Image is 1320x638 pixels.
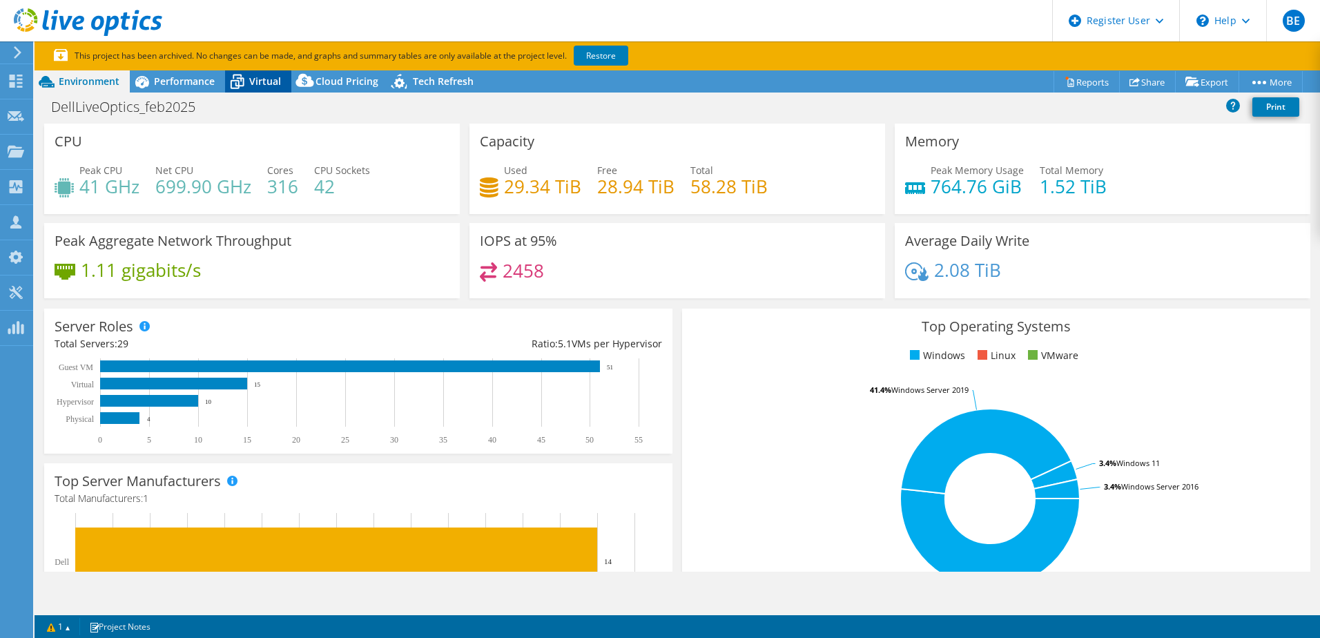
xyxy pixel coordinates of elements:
text: 15 [254,381,261,388]
p: This project has been archived. No changes can be made, and graphs and summary tables are only av... [54,48,730,64]
text: 10 [205,398,212,405]
span: Cores [267,164,293,177]
a: Share [1119,71,1176,93]
tspan: Windows Server 2019 [891,385,969,395]
span: 29 [117,337,128,350]
span: Cloud Pricing [316,75,378,88]
text: 20 [292,435,300,445]
a: Restore [574,46,628,66]
span: Peak Memory Usage [931,164,1024,177]
h4: 2.08 TiB [934,262,1001,278]
h3: CPU [55,134,82,149]
span: BE [1283,10,1305,32]
text: 25 [341,435,349,445]
h3: Memory [905,134,959,149]
span: Used [504,164,527,177]
tspan: Windows Server 2016 [1121,481,1198,492]
h4: 699.90 GHz [155,179,251,194]
text: Hypervisor [57,397,94,407]
li: VMware [1025,348,1078,363]
h4: 2458 [503,263,544,278]
span: Tech Refresh [413,75,474,88]
text: 4 [147,416,151,423]
span: 5.1 [558,337,572,350]
span: CPU Sockets [314,164,370,177]
h4: 29.34 TiB [504,179,581,194]
h4: 1.11 gigabits/s [81,262,201,278]
h4: 316 [267,179,298,194]
span: Peak CPU [79,164,122,177]
text: 0 [98,435,102,445]
text: Physical [66,414,94,424]
a: Print [1252,97,1299,117]
h4: 58.28 TiB [690,179,768,194]
text: 55 [634,435,643,445]
span: Environment [59,75,119,88]
span: 1 [143,492,148,505]
h4: 764.76 GiB [931,179,1024,194]
a: Project Notes [79,618,160,635]
span: Virtual [249,75,281,88]
h3: IOPS at 95% [480,233,557,249]
h4: 1.52 TiB [1040,179,1107,194]
text: 5 [147,435,151,445]
h3: Top Operating Systems [692,319,1300,334]
span: Performance [154,75,215,88]
tspan: 3.4% [1104,481,1121,492]
span: Net CPU [155,164,193,177]
h3: Top Server Manufacturers [55,474,221,489]
h4: 28.94 TiB [597,179,674,194]
tspan: 3.4% [1099,458,1116,468]
text: 35 [439,435,447,445]
text: 30 [390,435,398,445]
div: Ratio: VMs per Hypervisor [358,336,662,351]
div: Total Servers: [55,336,358,351]
span: Total Memory [1040,164,1103,177]
span: Total [690,164,713,177]
svg: \n [1196,14,1209,27]
a: 1 [37,618,80,635]
h1: DellLiveOptics_feb2025 [45,99,217,115]
text: 15 [243,435,251,445]
text: 50 [585,435,594,445]
li: Linux [974,348,1016,363]
h3: Capacity [480,134,534,149]
tspan: 41.4% [870,385,891,395]
text: 51 [607,364,613,371]
text: 10 [194,435,202,445]
h4: 42 [314,179,370,194]
text: 45 [537,435,545,445]
h4: 41 GHz [79,179,139,194]
text: Virtual [71,380,95,389]
a: Export [1175,71,1239,93]
h4: Total Manufacturers: [55,491,662,506]
span: Free [597,164,617,177]
h3: Peak Aggregate Network Throughput [55,233,291,249]
text: 14 [604,557,612,565]
a: Reports [1054,71,1120,93]
text: 40 [488,435,496,445]
text: Dell [55,557,69,567]
h3: Server Roles [55,319,133,334]
li: Windows [906,348,965,363]
tspan: Windows 11 [1116,458,1160,468]
text: Guest VM [59,362,93,372]
a: More [1239,71,1303,93]
h3: Average Daily Write [905,233,1029,249]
